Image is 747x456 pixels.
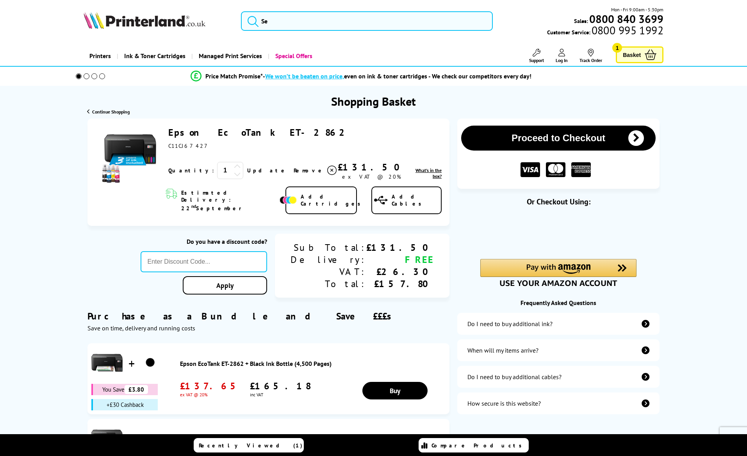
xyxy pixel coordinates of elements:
[291,254,366,266] div: Delivery:
[87,298,449,332] div: Purchase as a Bundle and Save £££s
[265,72,344,80] span: We won’t be beaten on price,
[415,167,442,179] span: What's in the box?
[168,167,214,174] span: Quantity:
[84,12,205,29] img: Printerland Logo
[199,442,303,449] span: Recently Viewed (1)
[84,46,117,66] a: Printers
[180,392,242,397] span: ex VAT @ 20%
[268,46,318,66] a: Special Offers
[362,382,428,399] a: Buy
[87,109,130,115] a: Continue Shopping
[263,72,531,80] div: - even on ink & toner cartridges - We check our competitors every day!
[529,57,544,63] span: Support
[291,278,366,290] div: Total:
[571,162,591,177] img: American Express
[616,46,663,63] a: Basket 1
[294,165,338,176] a: Delete item from your basket
[521,162,540,177] img: VISA
[91,384,158,395] div: You Save
[546,162,565,177] img: MASTER CARD
[611,6,663,13] span: Mon - Fri 9:00am - 5:30pm
[191,46,268,66] a: Managed Print Services
[366,254,434,266] div: FREE
[141,251,267,272] input: Enter Discount Code...
[457,197,660,207] div: Or Checkout Using:
[366,266,434,278] div: £26.30
[431,442,526,449] span: Compare Products
[590,27,663,34] span: 0800 995 1992
[405,167,442,179] a: lnk_inthebox
[579,49,602,63] a: Track Order
[124,46,185,66] span: Ink & Toner Cartridges
[180,380,242,392] span: £137.65
[547,27,663,36] span: Customer Service:
[180,360,446,367] a: Epson EcoTank ET-2862 + Black Ink Bottle (4,500 Pages)
[366,241,434,254] div: £131.50
[480,219,636,246] iframe: PayPal
[294,167,324,174] span: Remove
[183,276,267,295] a: Apply
[342,173,401,180] span: ex VAT @ 20%
[529,49,544,63] a: Support
[181,189,278,212] span: Estimated Delivery: 22 September
[291,241,366,254] div: Sub Total:
[467,373,562,381] div: Do I need to buy additional cables?
[250,380,310,392] span: £165.18
[87,324,449,332] div: Save on time, delivery and running costs
[480,259,636,286] div: Amazon Pay - Use your Amazon account
[117,46,191,66] a: Ink & Toner Cartridges
[168,126,351,138] a: Epson EcoTank ET-2862
[301,193,365,207] span: Add Cartridges
[461,126,656,151] button: Proceed to Checkout
[247,167,287,174] a: Update
[588,15,663,23] a: 0800 840 3699
[556,49,568,63] a: Log In
[291,266,366,278] div: VAT:
[612,43,622,53] span: 1
[589,12,663,26] b: 0800 840 3699
[366,278,434,290] div: £157.80
[457,313,660,335] a: additional-ink
[125,385,148,394] span: £3.80
[467,346,538,354] div: When will my items arrive?
[457,339,660,361] a: items-arrive
[467,320,553,328] div: Do I need to buy additional ink?
[556,57,568,63] span: Log In
[191,203,196,209] sup: nd
[101,126,159,185] img: Epson EcoTank ET-2862
[91,423,123,454] img: Epson EcoTank ET-2862 + Ink Bottle Value Pack CMY (7.5K Pages) K (4.5K Pages)
[467,399,541,407] div: How secure is this website?
[457,299,660,307] div: Frequently Asked Questions
[141,353,160,373] img: Epson EcoTank ET-2862 + Black Ink Bottle (4,500 Pages)
[91,399,158,410] div: +£30 Cashback
[338,161,405,173] div: £131.50
[92,109,130,115] span: Continue Shopping
[457,366,660,388] a: additional-cables
[65,69,658,83] li: modal_Promise
[331,94,416,109] h1: Shopping Basket
[574,17,588,25] span: Sales:
[194,438,304,452] a: Recently Viewed (1)
[623,50,641,60] span: Basket
[457,392,660,414] a: secure-website
[250,392,310,397] span: inc VAT
[392,193,441,207] span: Add Cables
[91,347,123,378] img: Epson EcoTank ET-2862 + Black Ink Bottle (4,500 Pages)
[205,72,263,80] span: Price Match Promise*
[84,12,232,30] a: Printerland Logo
[141,429,160,448] img: Epson EcoTank ET-2862 + Ink Bottle Value Pack CMY (7.5K Pages) K (4.5K Pages)
[168,142,210,149] span: C11CJ67427
[419,438,529,452] a: Compare Products
[241,11,493,31] input: Se
[280,196,297,204] img: Add Cartridges
[141,238,267,245] div: Do you have a discount code?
